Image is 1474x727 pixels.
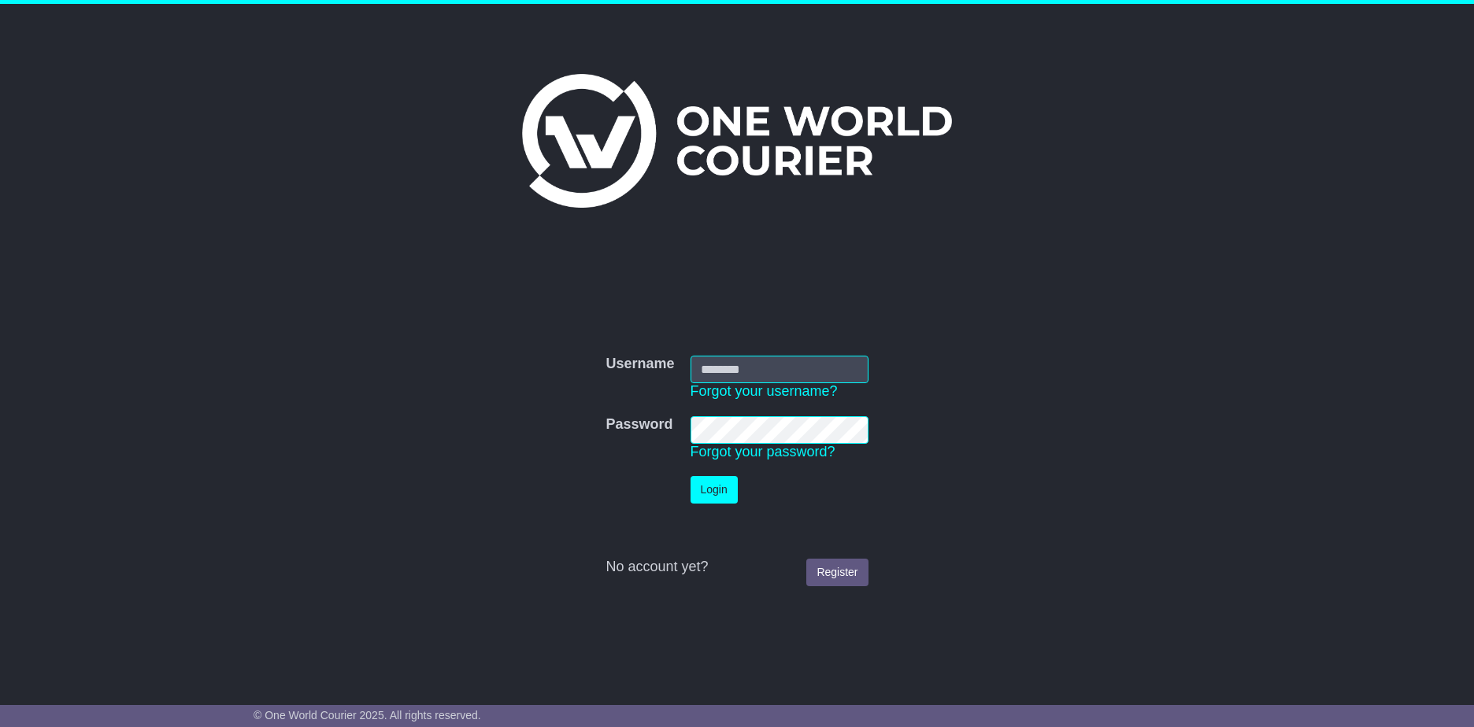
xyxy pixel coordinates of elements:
span: © One World Courier 2025. All rights reserved. [254,709,481,721]
a: Register [806,559,868,586]
label: Password [606,416,672,434]
a: Forgot your username? [691,383,838,399]
div: No account yet? [606,559,868,576]
label: Username [606,356,674,373]
img: One World [522,74,952,208]
a: Forgot your password? [691,444,835,459]
button: Login [691,476,738,504]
